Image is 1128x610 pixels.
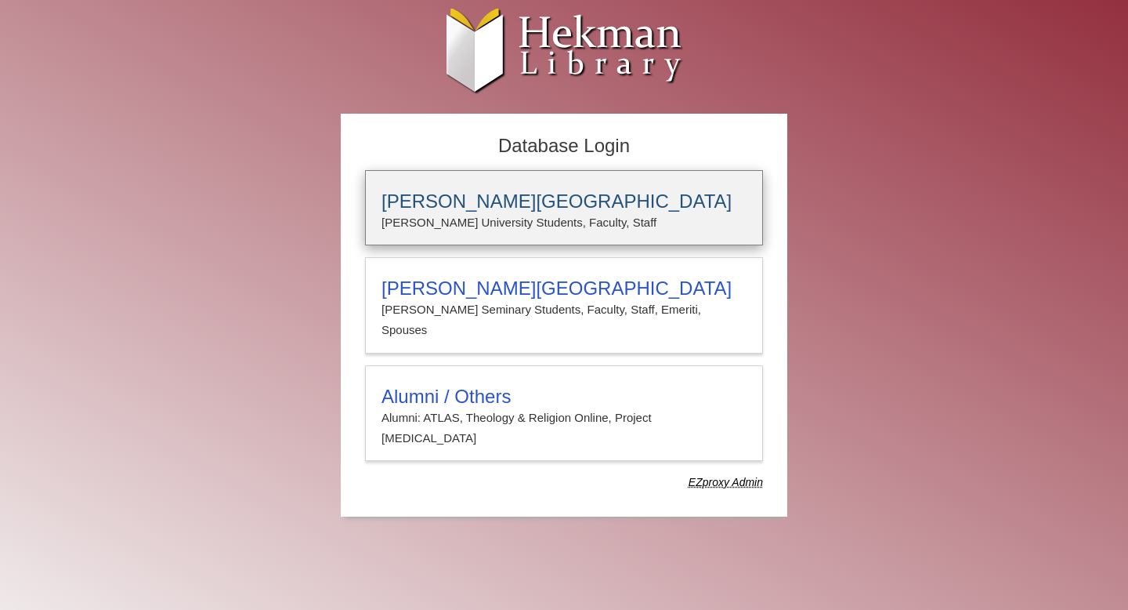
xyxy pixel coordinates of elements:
a: [PERSON_NAME][GEOGRAPHIC_DATA][PERSON_NAME] University Students, Faculty, Staff [365,170,763,245]
p: Alumni: ATLAS, Theology & Religion Online, Project [MEDICAL_DATA] [381,408,747,449]
h3: [PERSON_NAME][GEOGRAPHIC_DATA] [381,191,747,212]
p: [PERSON_NAME] Seminary Students, Faculty, Staff, Emeriti, Spouses [381,300,747,341]
h3: [PERSON_NAME][GEOGRAPHIC_DATA] [381,278,747,300]
summary: Alumni / OthersAlumni: ATLAS, Theology & Religion Online, Project [MEDICAL_DATA] [381,386,747,449]
a: [PERSON_NAME][GEOGRAPHIC_DATA][PERSON_NAME] Seminary Students, Faculty, Staff, Emeriti, Spouses [365,257,763,354]
h3: Alumni / Others [381,386,747,408]
p: [PERSON_NAME] University Students, Faculty, Staff [381,212,747,233]
h2: Database Login [357,130,771,162]
dfn: Use Alumni login [689,476,763,488]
